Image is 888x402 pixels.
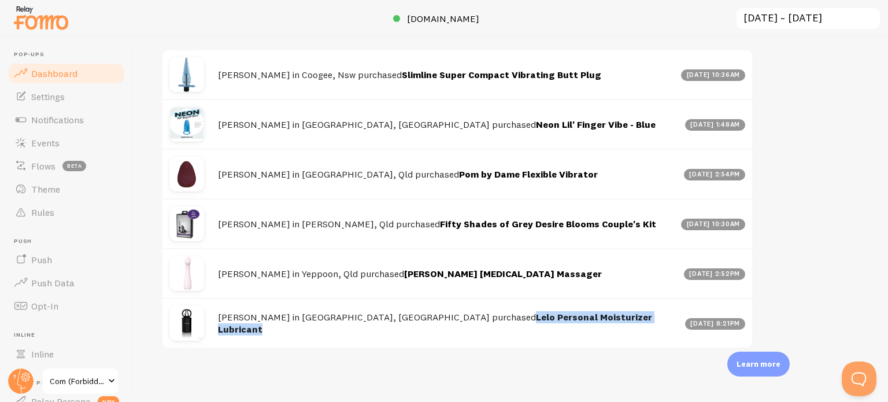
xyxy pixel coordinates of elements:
a: Settings [7,85,126,108]
span: Push [31,254,52,265]
a: Neon Lil' Finger Vibe - Blue [536,119,656,130]
span: Com (Forbiddenfruit) [50,374,105,388]
h4: [PERSON_NAME] in [GEOGRAPHIC_DATA], [GEOGRAPHIC_DATA] purchased [218,119,678,131]
a: [PERSON_NAME] [MEDICAL_DATA] Massager [404,268,602,279]
a: Inline [7,342,126,366]
a: Notifications [7,108,126,131]
div: Learn more [727,352,790,377]
span: beta [62,161,86,171]
a: Opt-In [7,294,126,318]
span: Rules [31,206,54,218]
span: Theme [31,183,60,195]
p: Learn more [737,359,780,370]
span: Opt-In [31,300,58,312]
a: Com (Forbiddenfruit) [42,367,120,395]
h4: [PERSON_NAME] in [PERSON_NAME], Qld purchased [218,218,674,230]
span: Notifications [31,114,84,126]
a: Dashboard [7,62,126,85]
a: Slimline Super Compact Vibrating Butt Plug [402,69,601,80]
div: [DATE] 10:36am [681,69,745,81]
span: Flows [31,160,55,172]
a: Push [7,248,126,271]
div: [DATE] 1:48am [685,119,746,131]
span: Pop-ups [14,51,126,58]
span: Inline [14,331,126,339]
a: Flows beta [7,154,126,178]
span: Dashboard [31,68,77,79]
h4: [PERSON_NAME] in Coogee, Nsw purchased [218,69,674,81]
span: Push Data [31,277,75,289]
a: Push Data [7,271,126,294]
a: Pom by Dame Flexible Vibrator [459,168,598,180]
a: Theme [7,178,126,201]
div: [DATE] 8:21pm [685,318,746,330]
a: Fifty Shades of Grey Desire Blooms Couple's Kit [440,218,656,230]
h4: [PERSON_NAME] in Yeppoon, Qld purchased [218,268,677,280]
span: Settings [31,91,65,102]
img: fomo-relay-logo-orange.svg [12,3,70,32]
div: [DATE] 2:52pm [684,268,746,280]
h4: [PERSON_NAME] in [GEOGRAPHIC_DATA], [GEOGRAPHIC_DATA] purchased [218,311,678,335]
a: Events [7,131,126,154]
span: Inline [31,348,54,360]
a: Rules [7,201,126,224]
span: Push [14,238,126,245]
a: Lelo Personal Moisturizer Lubricant [218,311,652,335]
div: [DATE] 10:30am [681,219,745,230]
iframe: Help Scout Beacon - Open [842,362,876,396]
span: Events [31,137,60,149]
div: [DATE] 2:54pm [684,169,746,180]
h4: [PERSON_NAME] in [GEOGRAPHIC_DATA], Qld purchased [218,168,677,180]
